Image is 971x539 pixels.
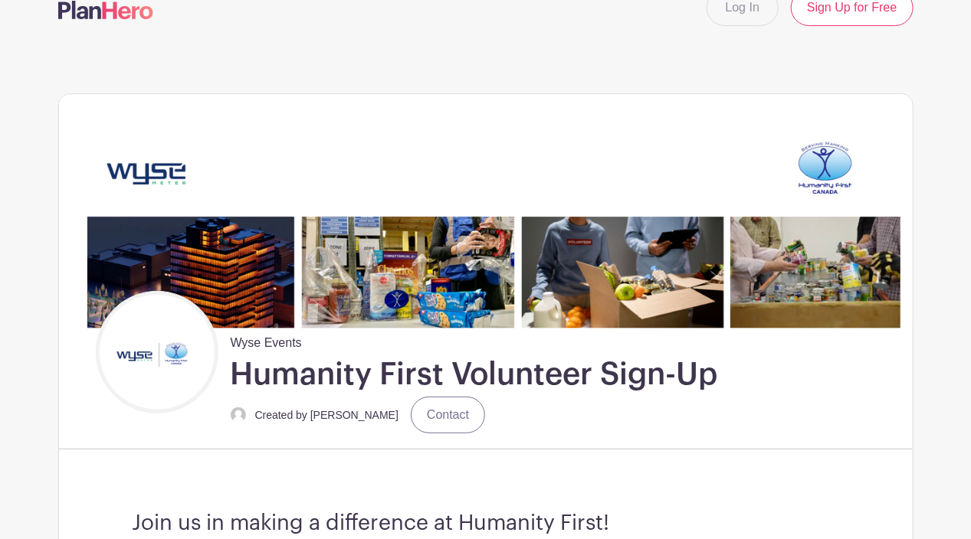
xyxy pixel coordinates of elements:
img: Untitled%20design%20(22).png [100,295,215,410]
h3: Join us in making a difference at Humanity First! [133,511,839,537]
img: logo-507f7623f17ff9eddc593b1ce0a138ce2505c220e1c5a4e2b4648c50719b7d32.svg [58,1,153,19]
span: Wyse Events [231,328,302,352]
img: default-ce2991bfa6775e67f084385cd625a349d9dcbb7a52a09fb2fda1e96e2d18dcdb.png [231,407,246,423]
h1: Humanity First Volunteer Sign-Up [231,355,718,394]
a: Contact [411,397,485,433]
small: Created by [PERSON_NAME] [255,409,399,421]
img: Untitled%20(2790%20x%20600%20px)%20(12).png [59,94,913,328]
